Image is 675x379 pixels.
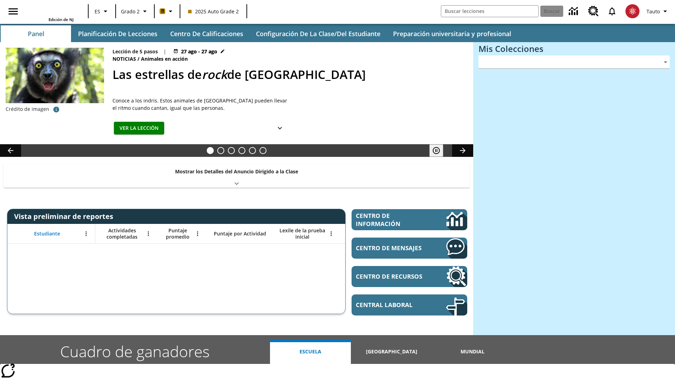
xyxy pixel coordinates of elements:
a: Centro de recursos, Se abrirá en una pestaña nueva. [352,266,467,287]
button: Ver más [273,122,287,135]
button: 27 ago - 27 ago Elegir fechas [172,48,226,55]
span: Central laboral [356,301,425,309]
span: Edición de NJ [49,17,73,22]
button: Diapositiva 3 Modas que pasaron de moda [228,147,235,154]
img: avatar image [625,4,639,18]
a: Notificaciones [603,2,621,20]
button: Panel [1,25,71,42]
span: Puntaje por Actividad [214,231,266,237]
span: Noticias [112,55,137,63]
button: Boost El color de la clase es anaranjado claro. Cambiar el color de la clase. [157,5,178,18]
button: Diapositiva 4 ¿Los autos del futuro? [238,147,245,154]
button: [GEOGRAPHIC_DATA] [351,339,432,364]
span: B [161,7,164,15]
img: Un indri de brillantes ojos amarillos mira a la cámara. [6,48,104,103]
button: Perfil/Configuración [644,5,672,18]
a: Centro de mensajes [352,238,467,259]
button: Diapositiva 5 ¿Cuál es la gran idea? [249,147,256,154]
p: Mostrar los Detalles del Anuncio Dirigido a la Clase [175,168,298,175]
a: Central laboral [352,294,467,315]
i: rock [202,66,227,82]
span: | [163,48,166,55]
span: Vista preliminar de reportes [14,212,117,221]
button: Diapositiva 2 ¿Lo quieres con papas fritas? [217,147,224,154]
input: Buscar campo [441,6,538,17]
button: Centro de calificaciones [165,25,249,42]
button: Escuela [270,339,351,364]
span: Centro de mensajes [356,244,425,252]
div: Pausar [429,144,450,157]
button: Configuración de la clase/del estudiante [250,25,386,42]
button: Preparación universitaria y profesional [387,25,517,42]
button: Ver la lección [114,122,164,135]
button: Diapositiva 1 Las estrellas de <i>rock</i> de Madagascar [207,147,214,154]
span: Centro de recursos [356,272,425,280]
span: Lexile de la prueba inicial [277,227,328,240]
div: Portada [28,2,73,22]
span: Conoce a los indris. Estos animales de Madagascar pueden llevar el ritmo cuando cantan, igual que... [112,97,288,112]
button: Abrir menú [143,228,154,239]
span: / [137,55,140,62]
span: Grado 2 [121,8,140,15]
p: Crédito de imagen [6,106,49,113]
button: Pausar [429,144,443,157]
span: Centro de información [356,212,422,228]
button: Crédito: mirecca/iStock/Getty Images Plus [49,103,63,116]
span: 2025 Auto Grade 2 [188,8,239,15]
h2: Las estrellas de rock de Madagascar [112,66,465,84]
button: Mundial [432,339,513,364]
span: 27 ago - 27 ago [181,48,217,55]
button: Abrir menú [81,228,91,239]
a: Portada [28,3,73,17]
button: Escoja un nuevo avatar [621,2,644,20]
span: Estudiante [34,231,60,237]
a: Centro de información [565,2,584,21]
a: Centro de recursos, Se abrirá en una pestaña nueva. [584,2,603,21]
div: Conoce a los indris. Estos animales de [GEOGRAPHIC_DATA] pueden llevar el ritmo cuando cantan, ig... [112,97,288,112]
a: Centro de información [352,209,467,230]
button: Abrir el menú lateral [3,1,24,22]
button: Planificación de lecciones [72,25,163,42]
button: Grado: Grado 2, Elige un grado [118,5,152,18]
button: Abrir menú [326,228,336,239]
button: Carrusel de lecciones, seguir [452,144,473,157]
span: ES [95,8,100,15]
button: Lenguaje: ES, Selecciona un idioma [91,5,113,18]
div: Mostrar los Detalles del Anuncio Dirigido a la Clase [4,164,470,188]
button: Abrir menú [192,228,203,239]
span: Puntaje promedio [161,227,194,240]
span: Animales en acción [141,55,189,63]
span: Actividades completadas [99,227,145,240]
h3: Mis Colecciones [478,44,670,54]
p: Lección de 5 pasos [112,48,158,55]
button: Diapositiva 6 Una idea, mucho trabajo [259,147,266,154]
span: Tauto [647,8,660,15]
